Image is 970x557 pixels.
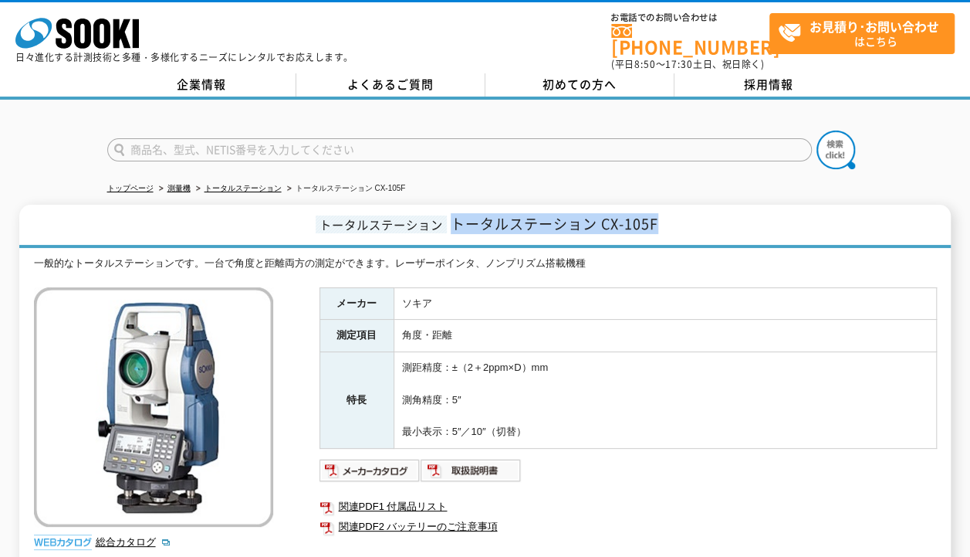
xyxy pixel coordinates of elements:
th: 特長 [319,352,394,449]
img: webカタログ [34,535,92,550]
a: メーカーカタログ [319,468,421,480]
img: btn_search.png [816,131,855,169]
span: トータルステーション CX-105F [451,213,658,234]
input: 商品名、型式、NETIS番号を入力してください [107,138,812,161]
a: 測量機 [167,184,191,192]
td: 角度・距離 [394,320,936,352]
th: メーカー [319,287,394,320]
a: 関連PDF2 バッテリーのご注意事項 [319,517,937,537]
a: 総合カタログ [96,536,171,548]
div: 一般的なトータルステーションです。一台で角度と距離両方の測定ができます。レーザーポインタ、ノンプリズム搭載機種 [34,256,937,272]
td: ソキア [394,287,936,320]
img: トータルステーション CX-105F [34,287,273,527]
span: (平日 ～ 土日、祝日除く) [611,57,764,71]
th: 測定項目 [319,320,394,352]
strong: お見積り･お問い合わせ [809,17,939,36]
a: 取扱説明書 [421,468,522,480]
a: トータルステーション [204,184,282,192]
img: 取扱説明書 [421,458,522,483]
td: 測距精度：±（2＋2ppm×D）mm 測角精度：5″ 最小表示：5″／10″（切替） [394,352,936,449]
span: トータルステーション [316,216,447,233]
a: トップページ [107,184,154,192]
li: トータルステーション CX-105F [284,181,406,197]
span: 8:50 [634,57,656,71]
p: 日々進化する計測技術と多種・多様化するニーズにレンタルでお応えします。 [15,53,353,62]
a: 関連PDF1 付属品リスト [319,497,937,517]
span: 17:30 [665,57,693,71]
span: 初めての方へ [542,76,617,93]
a: よくあるご質問 [296,73,485,97]
a: お見積り･お問い合わせはこちら [769,13,955,54]
a: [PHONE_NUMBER] [611,24,769,56]
a: 採用情報 [674,73,864,97]
img: メーカーカタログ [319,458,421,483]
span: はこちら [778,14,954,53]
span: お電話でのお問い合わせは [611,13,769,22]
a: 初めての方へ [485,73,674,97]
a: 企業情報 [107,73,296,97]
